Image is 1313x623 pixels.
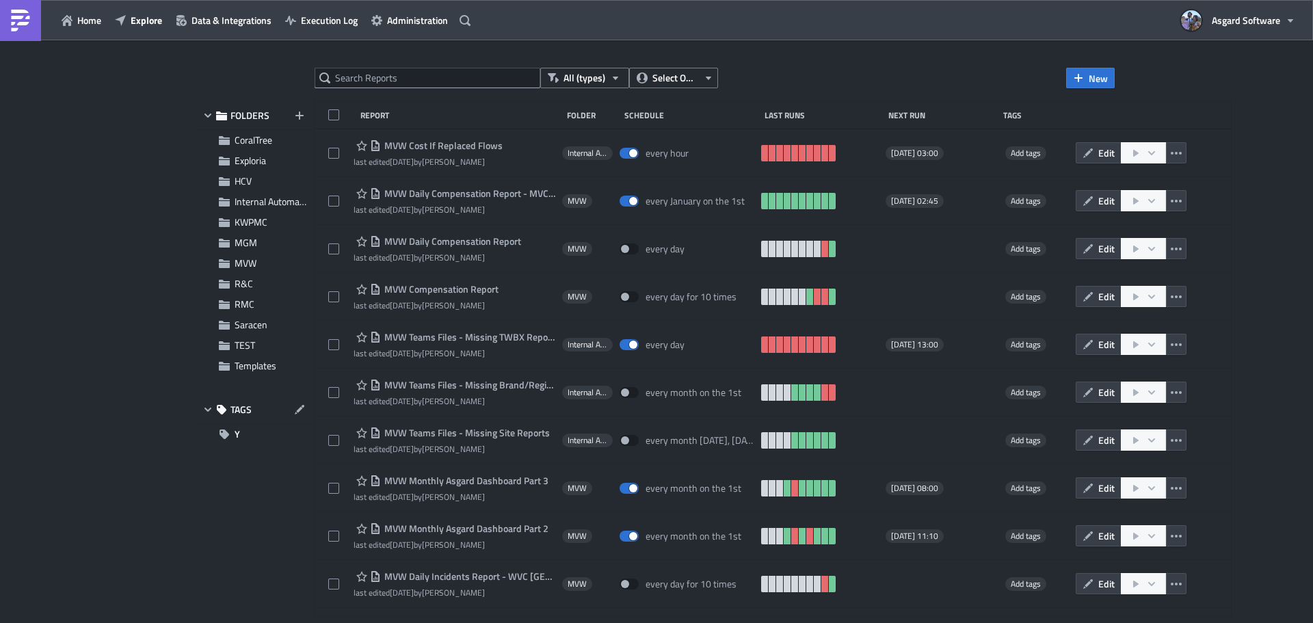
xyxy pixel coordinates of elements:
[354,204,555,215] div: last edited by [PERSON_NAME]
[1098,481,1115,495] span: Edit
[1011,577,1041,590] span: Add tags
[646,339,685,351] div: every day
[629,68,718,88] button: Select Owner
[235,338,255,352] span: TEST
[387,13,448,27] span: Administration
[765,110,881,120] div: Last Runs
[235,424,240,445] span: Y
[568,435,607,446] span: Internal Automation
[1076,429,1122,451] button: Edit
[381,187,555,200] span: MVW Daily Compensation Report - MVC Barony Beach Club
[390,347,414,360] time: 2025-07-09T20:17:44Z
[1076,238,1122,259] button: Edit
[1098,529,1115,543] span: Edit
[1076,190,1122,211] button: Edit
[354,348,555,358] div: last edited by [PERSON_NAME]
[1098,576,1115,591] span: Edit
[1011,386,1041,399] span: Add tags
[888,110,997,120] div: Next Run
[1098,241,1115,256] span: Edit
[354,587,555,598] div: last edited by [PERSON_NAME]
[563,70,605,85] span: All (types)
[891,531,938,542] span: [DATE] 11:10
[1005,338,1046,352] span: Add tags
[568,531,587,542] span: MVW
[891,339,938,350] span: [DATE] 13:00
[1011,434,1041,447] span: Add tags
[568,579,587,589] span: MVW
[235,358,276,373] span: Templates
[1066,68,1115,88] button: New
[1011,194,1041,207] span: Add tags
[1098,337,1115,352] span: Edit
[1005,146,1046,160] span: Add tags
[77,13,101,27] span: Home
[390,155,414,168] time: 2025-09-24T18:17:48Z
[646,195,745,207] div: every January on the 1st
[301,13,358,27] span: Execution Log
[235,276,253,291] span: R&C
[1212,13,1280,27] span: Asgard Software
[108,10,169,31] button: Explore
[1011,338,1041,351] span: Add tags
[381,427,550,439] span: MVW Teams Files - Missing Site Reports
[540,68,629,88] button: All (types)
[354,492,548,502] div: last edited by [PERSON_NAME]
[1011,242,1041,255] span: Add tags
[390,299,414,312] time: 2025-07-23T16:58:26Z
[1005,529,1046,543] span: Add tags
[568,483,587,494] span: MVW
[568,291,587,302] span: MVW
[235,153,266,168] span: Exploria
[55,10,108,31] button: Home
[381,140,503,152] span: MVW Cost If Replaced Flows
[390,442,414,455] time: 2025-07-09T20:18:50Z
[568,387,607,398] span: Internal Automation
[568,148,607,159] span: Internal Automation
[381,283,499,295] span: MVW Compensation Report
[235,317,267,332] span: Saracen
[891,483,938,494] span: [DATE] 08:00
[1005,386,1046,399] span: Add tags
[390,538,414,551] time: 2025-08-25T18:10:09Z
[235,256,256,270] span: MVW
[235,174,252,188] span: HCV
[1098,385,1115,399] span: Edit
[235,297,254,311] span: RMC
[390,251,414,264] time: 2025-09-29T22:05:26Z
[390,395,414,408] time: 2025-09-29T22:00:56Z
[1098,289,1115,304] span: Edit
[1098,433,1115,447] span: Edit
[1011,529,1041,542] span: Add tags
[1005,577,1046,591] span: Add tags
[1098,194,1115,208] span: Edit
[354,157,503,167] div: last edited by [PERSON_NAME]
[278,10,364,31] a: Execution Log
[354,396,555,406] div: last edited by [PERSON_NAME]
[198,424,311,445] button: Y
[131,13,162,27] span: Explore
[1173,5,1303,36] button: Asgard Software
[354,300,499,310] div: last edited by [PERSON_NAME]
[381,475,548,487] span: MVW Monthly Asgard Dashboard Part 3
[230,403,252,416] span: TAGS
[364,10,455,31] a: Administration
[235,215,267,229] span: KWPMC
[624,110,758,120] div: Schedule
[1076,286,1122,307] button: Edit
[568,339,607,350] span: Internal Automation
[1180,9,1203,32] img: Avatar
[891,196,938,207] span: [DATE] 02:45
[1003,110,1070,120] div: Tags
[1076,334,1122,355] button: Edit
[568,243,587,254] span: MVW
[354,540,548,550] div: last edited by [PERSON_NAME]
[381,379,555,391] span: MVW Teams Files - Missing Brand/Region Reports
[1011,146,1041,159] span: Add tags
[390,490,414,503] time: 2025-08-04T15:23:03Z
[1005,290,1046,304] span: Add tags
[891,148,938,159] span: [DATE] 03:00
[1076,142,1122,163] button: Edit
[390,203,414,216] time: 2025-09-03T16:13:54Z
